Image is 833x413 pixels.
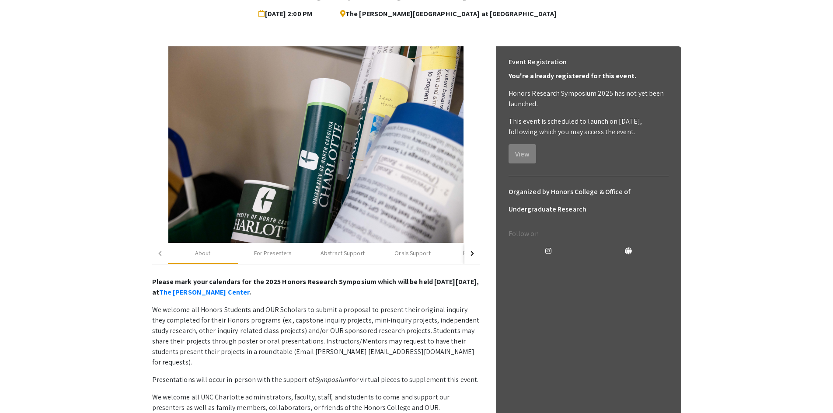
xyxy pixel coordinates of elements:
[7,374,37,406] iframe: Chat
[195,249,211,258] div: About
[509,53,567,71] h6: Event Registration
[159,288,249,297] a: The [PERSON_NAME] Center
[152,277,479,297] strong: Please mark your calendars for the 2025 Honors Research Symposium which will be held [DATE][DATE]...
[509,88,669,109] p: Honors Research Symposium 2025 has not yet been launched.
[509,116,669,137] p: This event is scheduled to launch on [DATE], following which you may access the event.
[152,375,480,385] p: Presentations will occur in-person with the support of for virtual pieces to supplement this event.
[168,46,464,243] img: 59b9fcbe-6bc5-4e6d-967d-67fe823bd54b.jpg
[394,249,430,258] div: Orals Support
[152,305,480,368] p: We welcome all Honors Students and OUR Scholars to submit a proposal to present their original in...
[254,249,291,258] div: For Presenters
[321,249,365,258] div: Abstract Support
[333,5,557,23] span: The [PERSON_NAME][GEOGRAPHIC_DATA] at [GEOGRAPHIC_DATA]
[463,249,502,258] div: Poster Support
[509,71,669,81] p: You're already registered for this event.
[152,392,480,413] p: We welcome all UNC Charlotte administrators, faculty, staff, and students to come and support our...
[509,183,669,218] h6: Organized by Honors College & Office of Undergraduate Research
[315,375,350,384] em: Symposium
[258,5,316,23] span: [DATE] 2:00 PM
[509,144,536,163] button: View
[509,229,669,239] p: Follow on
